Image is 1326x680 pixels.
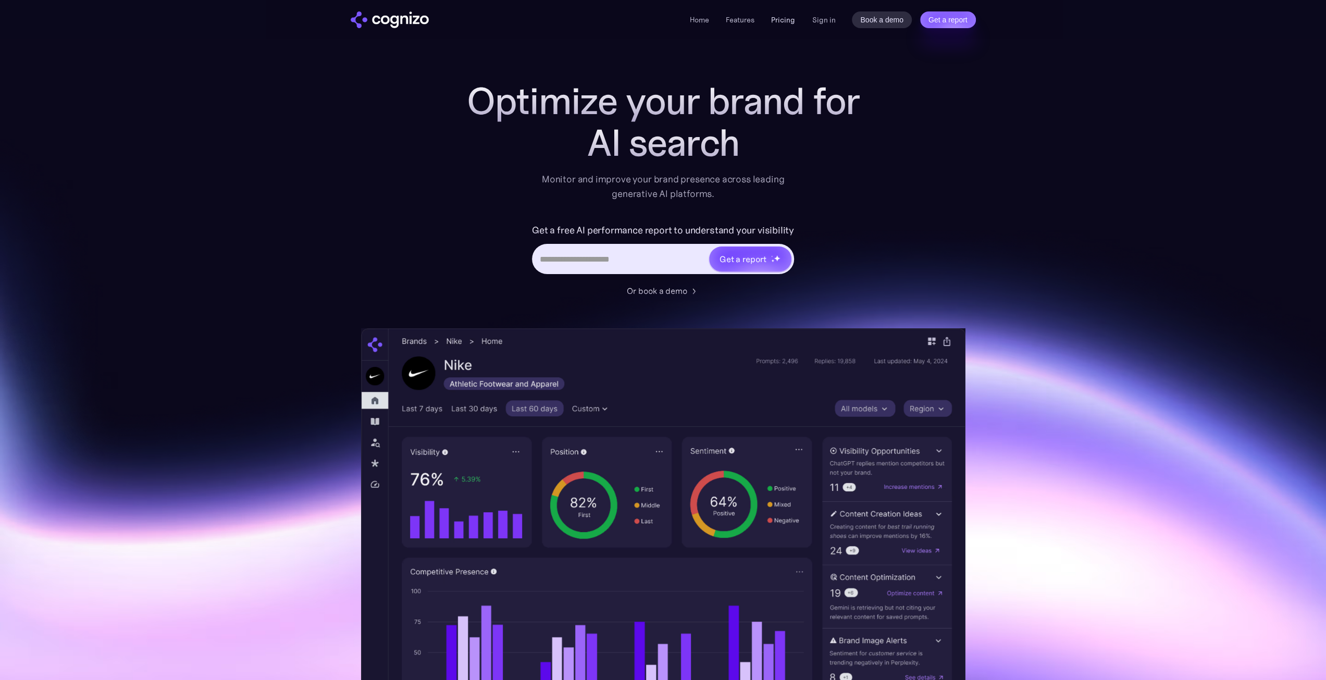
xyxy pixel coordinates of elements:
[627,285,700,297] a: Or book a demo
[708,245,792,273] a: Get a reportstarstarstar
[535,172,791,201] div: Monitor and improve your brand presence across leading generative AI platforms.
[774,255,780,262] img: star
[532,222,794,279] form: Hero URL Input Form
[771,15,795,24] a: Pricing
[532,222,794,239] label: Get a free AI performance report to understand your visibility
[771,255,773,257] img: star
[351,11,429,28] img: cognizo logo
[690,15,709,24] a: Home
[720,253,766,265] div: Get a report
[455,122,872,164] div: AI search
[726,15,754,24] a: Features
[812,14,835,26] a: Sign in
[627,285,687,297] div: Or book a demo
[852,11,912,28] a: Book a demo
[455,80,872,122] h1: Optimize your brand for
[771,259,775,263] img: star
[351,11,429,28] a: home
[920,11,976,28] a: Get a report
